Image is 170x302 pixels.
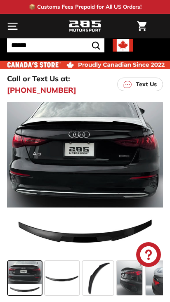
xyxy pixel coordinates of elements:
input: Search [7,38,104,52]
a: Cart [133,14,151,38]
p: 📦 Customs Fees Prepaid for All US Orders! [29,3,142,11]
a: Text Us [117,78,163,91]
inbox-online-store-chat: Shopify online store chat [134,242,163,269]
p: Text Us [136,80,157,89]
p: Call or Text Us at: [7,73,70,84]
img: Logo_285_Motorsport_areodynamics_components [68,19,102,33]
a: [PHONE_NUMBER] [7,85,76,96]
